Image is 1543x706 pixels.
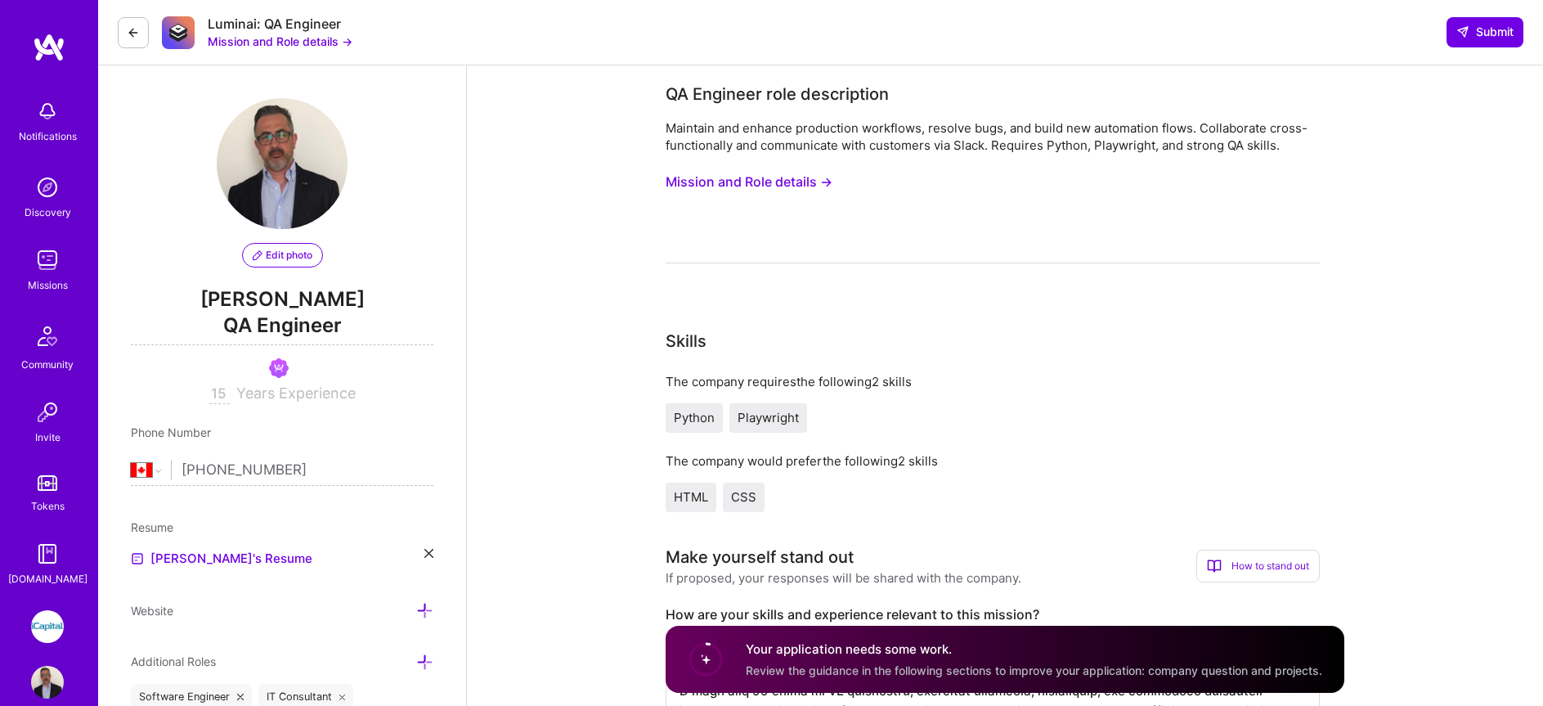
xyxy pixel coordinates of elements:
img: teamwork [31,244,64,277]
div: Community [21,356,74,373]
img: bell [31,95,64,128]
button: Submit [1447,17,1523,47]
i: icon Close [237,694,244,700]
div: If proposed, your responses will be shared with the company. [666,569,1021,587]
i: icon Close [339,694,346,700]
button: Mission and Role details → [666,167,832,197]
input: +1 (000) 000-0000 [182,447,413,494]
span: CSS [731,489,756,505]
span: Review the guidance in the following sections to improve your application: company question and p... [746,663,1322,677]
img: User Avatar [31,666,64,699]
img: logo [33,33,65,62]
span: QA Engineer [131,312,433,345]
span: Additional Roles [131,654,216,668]
button: Edit photo [242,243,323,268]
i: icon SendLight [1456,25,1469,38]
div: Tokens [31,497,65,515]
span: [PERSON_NAME] [131,287,433,312]
div: Skills [666,329,706,353]
span: Submit [1456,24,1514,40]
label: How are your skills and experience relevant to this mission? [666,606,1320,623]
span: Phone Number [131,425,211,439]
input: XX [209,384,230,404]
div: How to stand out [1196,550,1320,582]
img: Community [28,317,67,356]
div: Discovery [25,204,71,221]
img: iCapital: Building an Alternative Investment Marketplace [31,610,64,643]
div: Missions [28,277,68,294]
span: Playwright [738,410,799,425]
span: HTML [674,489,708,505]
img: Been on Mission [269,358,289,378]
img: tokens [38,475,57,491]
div: Invite [35,429,61,446]
h4: Your application needs some work. [746,641,1322,658]
div: Luminai: QA Engineer [208,16,352,33]
div: The company would prefer the following 2 skills [666,452,1320,470]
div: The company requires the following 2 skills [666,373,1320,390]
div: Maintain and enhance production workflows, resolve bugs, and build new automation flows. Collabor... [666,119,1320,154]
div: Make yourself stand out [666,545,854,569]
i: icon PencilPurple [253,250,262,260]
div: QA Engineer role description [666,82,889,106]
span: Website [131,604,173,618]
a: iCapital: Building an Alternative Investment Marketplace [27,610,68,643]
img: Company Logo [162,16,195,49]
i: icon LeftArrowDark [127,26,140,39]
img: guide book [31,537,64,570]
button: Mission and Role details → [208,33,352,50]
a: User Avatar [27,666,68,699]
div: Notifications [19,128,77,145]
img: User Avatar [217,98,348,229]
a: [PERSON_NAME]'s Resume [131,549,312,569]
i: icon Close [424,549,433,558]
img: Invite [31,396,64,429]
div: [DOMAIN_NAME] [8,570,87,587]
span: Python [674,410,715,425]
i: icon BookOpen [1207,559,1222,573]
span: Edit photo [253,248,312,263]
span: Resume [131,520,173,534]
span: Years Experience [236,384,356,402]
img: Resume [131,552,144,565]
img: discovery [31,171,64,204]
